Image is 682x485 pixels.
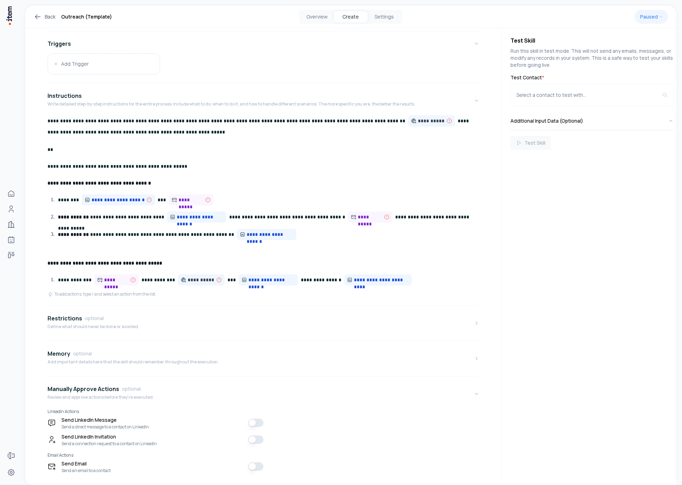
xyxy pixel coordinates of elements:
div: Manually Approve ActionsoptionalReview and approve actions before they're executed. [48,408,479,479]
a: Home [4,187,18,201]
p: Run this skill in test mode. This will not send any emails, messages, or modify any records in yo... [510,48,674,68]
a: Contacts [4,202,18,216]
div: Select a contact to test with... [516,92,662,99]
a: Back [34,13,56,21]
span: Send Email [61,459,111,468]
h4: Memory [48,349,70,358]
img: Item Brain Logo [6,6,13,26]
label: Test Contact [510,74,674,81]
h4: Triggers [48,39,71,48]
div: InstructionsWrite detailed step-by-step instructions for the entire process. Include what to do, ... [48,115,479,303]
button: Add Trigger [48,54,160,74]
h6: Email Actions [48,452,263,458]
p: Define what should never be done or avoided. [48,324,139,330]
p: Review and approve actions before they're executed. [48,394,154,400]
a: Forms [4,449,18,463]
h1: Outreach (Template) [61,13,112,21]
button: RestrictionsoptionalDefine what should never be done or avoided. [48,309,479,338]
h4: Manually Approve Actions [48,385,119,393]
span: optional [73,350,92,357]
p: Write detailed step-by-step instructions for the entire process. Include what to do, when to do i... [48,101,415,107]
div: Triggers [48,53,479,80]
span: Send LinkedIn Invitation [61,433,157,441]
h4: Test Skill [510,36,674,45]
span: Send a direct message to a contact on LinkedIn [61,424,149,430]
a: Companies [4,217,18,231]
a: Settings [4,465,18,479]
button: Additional Input Data (Optional) [510,112,674,130]
span: Send LinkedIn Message [61,416,149,424]
button: Overview [300,11,334,22]
button: Create [334,11,368,22]
span: optional [85,315,104,322]
p: Add important details here that the skill should remember throughout the execution. [48,359,219,365]
h6: LinkedIn Actions [48,408,263,414]
h4: Instructions [48,92,82,100]
button: Triggers [48,34,479,53]
button: Manually Approve ActionsoptionalReview and approve actions before they're executed. [48,379,479,408]
span: Send a connection request to a contact on LinkedIn [61,441,157,447]
button: Settings [368,11,401,22]
span: optional [122,385,141,392]
span: Send an email to a contact [61,468,111,473]
div: To add actions, type / and select an action from the list. [48,291,156,297]
button: InstructionsWrite detailed step-by-step instructions for the entire process. Include what to do, ... [48,86,479,115]
h4: Restrictions [48,314,82,323]
a: deals [4,248,18,262]
button: MemoryoptionalAdd important details here that the skill should remember throughout the execution. [48,344,479,373]
a: Agents [4,233,18,247]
